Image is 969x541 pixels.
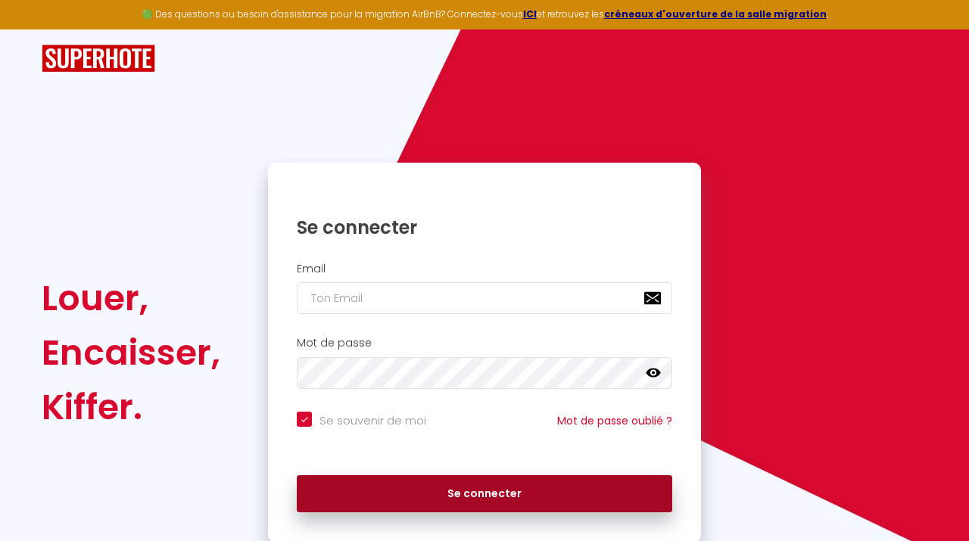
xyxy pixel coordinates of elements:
img: SuperHote logo [42,45,155,73]
a: créneaux d'ouverture de la salle migration [604,8,827,20]
a: ICI [523,8,537,20]
h1: Se connecter [297,216,672,239]
div: Kiffer. [42,380,220,434]
input: Ton Email [297,282,672,314]
div: Louer, [42,271,220,325]
h2: Email [297,263,672,275]
a: Mot de passe oublié ? [557,413,672,428]
button: Se connecter [297,475,672,513]
div: Encaisser, [42,325,220,380]
h2: Mot de passe [297,337,672,350]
